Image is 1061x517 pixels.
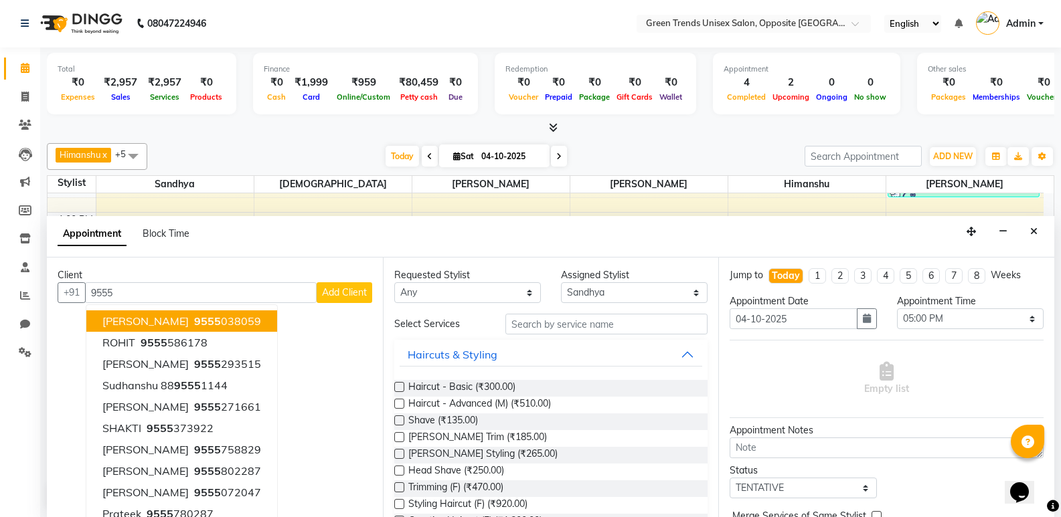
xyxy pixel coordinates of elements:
span: Add Client [322,286,367,298]
div: ₹0 [542,75,576,90]
div: Today [772,269,800,283]
li: 3 [854,268,872,284]
span: Packages [928,92,969,102]
span: Himanshu [60,149,101,160]
span: 9555 [194,357,221,371]
span: Package [576,92,613,102]
ngb-highlight: 802287 [191,464,261,478]
div: Finance [264,64,467,75]
button: +91 [58,282,86,303]
div: Jump to [730,268,763,282]
span: Upcoming [769,92,813,102]
span: Services [147,92,183,102]
div: ₹80,459 [394,75,444,90]
div: ₹0 [928,75,969,90]
ngb-highlight: 038059 [191,314,261,328]
span: 9555 [194,400,221,413]
div: Appointment Time [897,294,1044,308]
ngb-highlight: 072047 [191,486,261,499]
div: 1:00 PM [56,213,96,227]
li: 7 [945,268,963,284]
span: Shave (₹135.00) [408,413,478,430]
span: 9555 [141,336,167,349]
div: 2 [769,75,813,90]
span: [PERSON_NAME] [102,486,189,499]
span: Admin [1006,17,1036,31]
div: Stylist [48,176,96,190]
input: Search by Name/Mobile/Email/Code [85,282,317,303]
div: Weeks [991,268,1021,282]
span: Empty list [864,362,909,396]
div: 4 [724,75,769,90]
ngb-highlight: 758829 [191,443,261,456]
button: Close [1024,221,1044,242]
span: Petty cash [397,92,441,102]
div: ₹0 [58,75,98,90]
span: Sat [450,151,477,161]
span: [PERSON_NAME] Styling (₹265.00) [408,447,558,463]
span: 9555 [194,443,221,456]
li: 6 [922,268,940,284]
span: Completed [724,92,769,102]
span: SHAKTI [102,421,141,435]
span: [PERSON_NAME] [886,176,1044,193]
ngb-highlight: 373922 [144,421,214,435]
span: 9555 [194,314,221,328]
li: 2 [831,268,849,284]
div: 0 [813,75,851,90]
span: [PERSON_NAME] [570,176,728,193]
span: [PERSON_NAME] [102,464,189,478]
img: Admin [976,11,999,35]
div: Appointment Date [730,294,876,308]
span: Ongoing [813,92,851,102]
div: Haircuts & Styling [408,346,497,363]
span: Gift Cards [613,92,656,102]
span: Cash [264,92,289,102]
ngb-highlight: 88 1144 [161,379,228,392]
li: 1 [809,268,826,284]
span: [PERSON_NAME] [102,314,189,328]
div: Appointment [724,64,890,75]
div: Status [730,463,876,478]
ngb-highlight: 586178 [138,336,208,349]
span: Trimming (F) (₹470.00) [408,480,503,497]
span: ADD NEW [933,151,973,161]
input: Search Appointment [805,146,922,167]
button: ADD NEW [930,147,976,166]
span: [PERSON_NAME] Trim (₹185.00) [408,430,547,447]
span: Products [187,92,226,102]
span: Online/Custom [333,92,394,102]
span: Block Time [143,227,189,239]
div: Select Services [384,317,495,331]
button: Add Client [317,282,372,303]
button: Haircuts & Styling [400,342,703,367]
span: [PERSON_NAME] [102,357,189,371]
div: ₹0 [576,75,613,90]
iframe: chat widget [1005,463,1048,504]
li: 4 [877,268,894,284]
div: Redemption [505,64,685,75]
span: Expenses [58,92,98,102]
div: Assigned Stylist [561,268,708,282]
span: No show [851,92,890,102]
span: 9555 [194,464,221,478]
img: logo [34,5,126,42]
div: ₹0 [969,75,1024,90]
span: [PERSON_NAME] [102,400,189,413]
span: 9555 [194,486,221,499]
span: [DEMOGRAPHIC_DATA] [254,176,412,193]
div: Total [58,64,226,75]
div: Requested Stylist [394,268,541,282]
span: Head Shave (₹250.00) [408,463,504,480]
span: Haircut - Advanced (M) (₹510.00) [408,397,551,413]
span: Wallet [656,92,685,102]
span: Sales [108,92,134,102]
div: ₹0 [187,75,226,90]
span: Memberships [969,92,1024,102]
span: Due [445,92,466,102]
div: ₹0 [656,75,685,90]
span: Appointment [58,222,127,246]
span: +5 [115,148,136,159]
div: ₹0 [505,75,542,90]
input: Search by service name [505,314,708,334]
